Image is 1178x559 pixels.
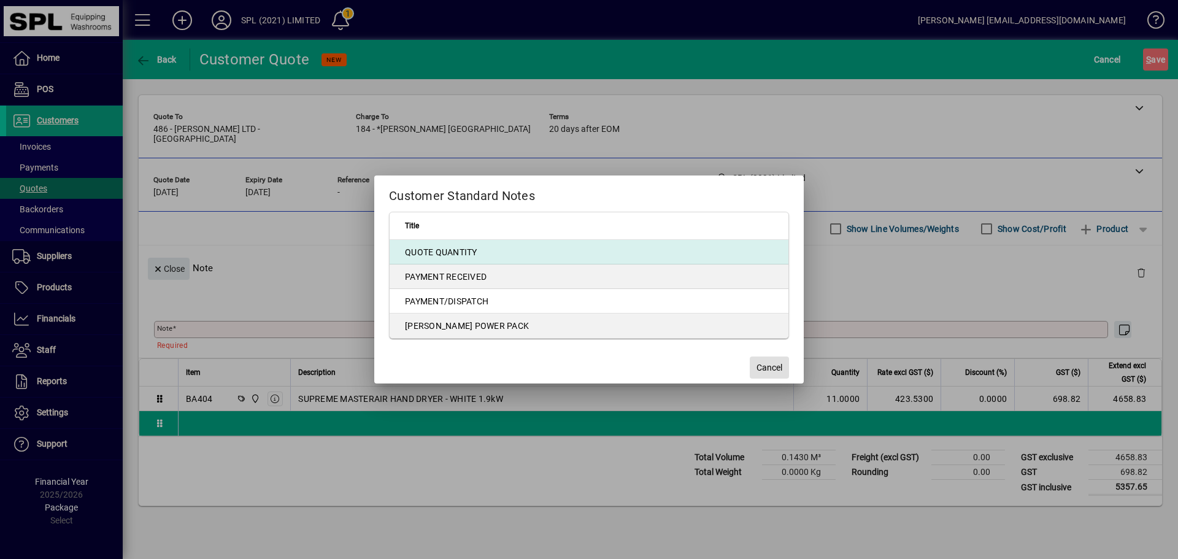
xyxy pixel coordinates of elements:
button: Cancel [750,357,789,379]
td: QUOTE QUANTITY [390,240,788,264]
span: Cancel [756,361,782,374]
h2: Customer Standard Notes [374,175,804,211]
td: [PERSON_NAME] POWER PACK [390,314,788,338]
td: PAYMENT RECEIVED [390,264,788,289]
span: Title [405,219,419,233]
td: PAYMENT/DISPATCH [390,289,788,314]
